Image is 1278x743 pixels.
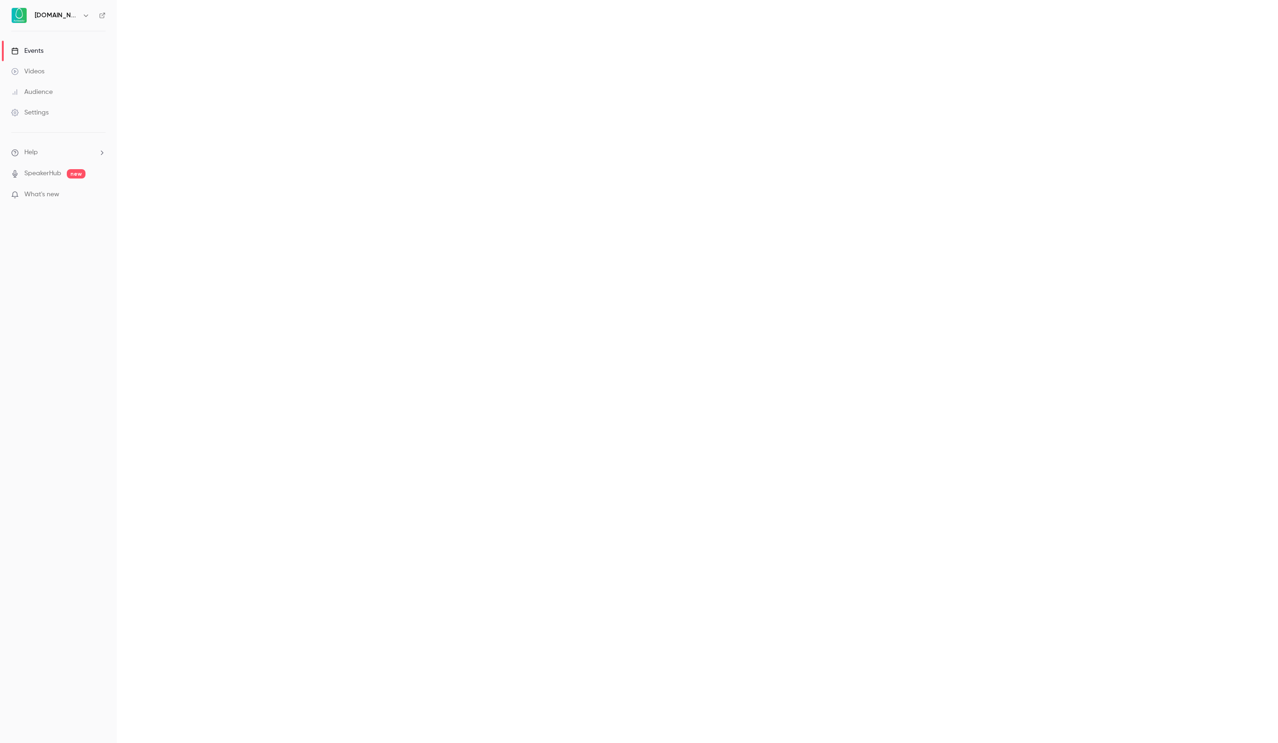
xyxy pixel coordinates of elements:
[11,148,106,157] li: help-dropdown-opener
[12,8,27,23] img: Avokaado.io
[11,87,53,97] div: Audience
[11,108,49,117] div: Settings
[24,190,59,200] span: What's new
[24,148,38,157] span: Help
[11,67,44,76] div: Videos
[35,11,78,20] h6: [DOMAIN_NAME]
[67,169,85,179] span: new
[24,169,61,179] a: SpeakerHub
[11,46,43,56] div: Events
